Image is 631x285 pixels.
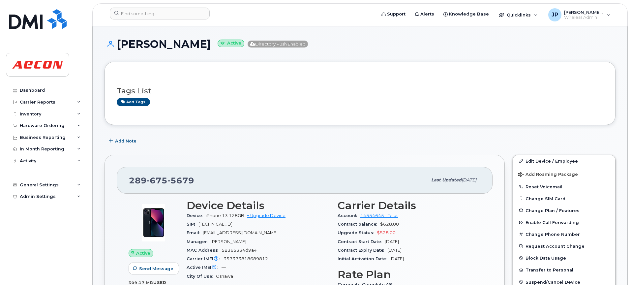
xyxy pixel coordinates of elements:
[222,265,226,270] span: —
[513,193,615,205] button: Change SIM Card
[115,138,136,144] span: Add Note
[147,175,167,185] span: 675
[117,98,150,106] a: Add tags
[198,222,232,227] span: [TECHNICAL_ID]
[129,175,194,185] span: 289
[387,248,402,253] span: [DATE]
[338,222,380,227] span: Contract balance
[203,230,278,235] span: [EMAIL_ADDRESS][DOMAIN_NAME]
[187,265,222,270] span: Active IMEI
[222,248,257,253] span: 58365334d9a4
[248,41,308,47] span: Directory Push Enabled
[513,216,615,228] button: Enable Call Forwarding
[338,230,377,235] span: Upgrade Status
[187,222,198,227] span: SIM
[513,205,615,216] button: Change Plan / Features
[360,213,398,218] a: 14554645 - Telus
[338,248,387,253] span: Contract Expiry Date
[513,181,615,193] button: Reset Voicemail
[431,177,462,182] span: Last updated
[187,239,211,244] span: Manager
[187,213,206,218] span: Device
[224,256,268,261] span: 357373818689812
[380,222,399,227] span: $628.00
[247,213,285,218] a: + Upgrade Device
[105,135,142,147] button: Add Note
[187,248,222,253] span: MAC Address
[139,266,173,272] span: Send Message
[518,172,578,178] span: Add Roaming Package
[513,155,615,167] a: Edit Device / Employee
[513,167,615,181] button: Add Roaming Package
[513,252,615,264] button: Block Data Usage
[187,256,224,261] span: Carrier IMEI
[338,213,360,218] span: Account
[526,220,579,225] span: Enable Call Forwarding
[526,208,580,213] span: Change Plan / Features
[117,87,603,95] h3: Tags List
[526,279,580,284] span: Suspend/Cancel Device
[153,280,166,285] span: used
[167,175,194,185] span: 5679
[187,200,330,211] h3: Device Details
[377,230,396,235] span: $528.00
[206,213,244,218] span: iPhone 13 128GB
[338,269,481,280] h3: Rate Plan
[338,239,385,244] span: Contract Start Date
[136,250,150,256] span: Active
[129,263,179,274] button: Send Message
[513,228,615,240] button: Change Phone Number
[338,256,390,261] span: Initial Activation Date
[187,230,203,235] span: Email
[390,256,404,261] span: [DATE]
[134,203,173,242] img: image20231002-3703462-1ig824h.jpeg
[338,200,481,211] h3: Carrier Details
[218,40,244,47] small: Active
[211,239,246,244] span: [PERSON_NAME]
[513,240,615,252] button: Request Account Change
[129,280,153,285] span: 309.17 MB
[216,274,233,279] span: Oshawa
[462,177,476,182] span: [DATE]
[513,264,615,276] button: Transfer to Personal
[187,274,216,279] span: City Of Use
[105,38,616,50] h1: [PERSON_NAME]
[385,239,399,244] span: [DATE]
